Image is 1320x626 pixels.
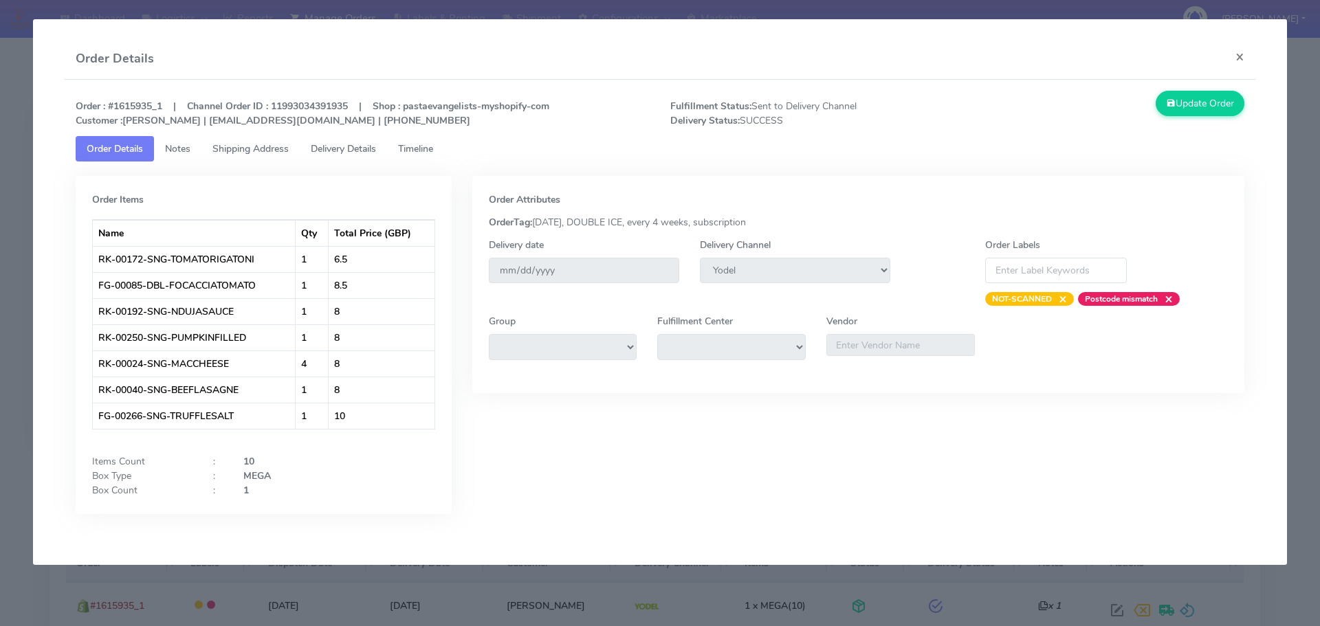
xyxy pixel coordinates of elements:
span: Delivery Details [311,142,376,155]
td: 6.5 [329,246,434,272]
strong: 10 [243,455,254,468]
strong: Delivery Status: [670,114,740,127]
td: RK-00024-SNG-MACCHEESE [93,350,296,377]
div: Items Count [82,454,203,469]
td: 10 [329,403,434,429]
td: FG-00085-DBL-FOCACCIATOMATO [93,272,296,298]
label: Order Labels [985,238,1040,252]
strong: 1 [243,484,249,497]
span: Notes [165,142,190,155]
input: Enter Label Keywords [985,258,1127,283]
span: Sent to Delivery Channel SUCCESS [660,99,958,128]
strong: MEGA [243,469,271,482]
span: Order Details [87,142,143,155]
td: RK-00040-SNG-BEEFLASAGNE [93,377,296,403]
label: Delivery date [489,238,544,252]
div: [DATE], DOUBLE ICE, every 4 weeks, subscription [478,215,1239,230]
td: 8 [329,298,434,324]
td: 8 [329,377,434,403]
td: RK-00250-SNG-PUMPKINFILLED [93,324,296,350]
ul: Tabs [76,136,1245,161]
strong: Order : #1615935_1 | Channel Order ID : 11993034391935 | Shop : pastaevangelists-myshopify-com [P... [76,100,549,127]
td: 1 [296,377,329,403]
td: 1 [296,272,329,298]
strong: Fulfillment Status: [670,100,751,113]
td: RK-00172-SNG-TOMATORIGATONI [93,246,296,272]
label: Delivery Channel [700,238,771,252]
div: : [203,483,233,498]
label: Group [489,314,516,328]
div: : [203,469,233,483]
label: Vendor [826,314,857,328]
strong: Order Items [92,193,144,206]
td: 8.5 [329,272,434,298]
td: 1 [296,246,329,272]
td: 1 [296,298,329,324]
input: Enter Vendor Name [826,334,975,356]
label: Fulfillment Center [657,314,733,328]
span: × [1158,292,1173,306]
span: × [1052,292,1067,306]
th: Qty [296,220,329,246]
strong: NOT-SCANNED [992,293,1052,304]
button: Update Order [1156,91,1245,116]
button: Close [1224,38,1255,75]
div: : [203,454,233,469]
td: FG-00266-SNG-TRUFFLESALT [93,403,296,429]
th: Total Price (GBP) [329,220,434,246]
div: Box Type [82,469,203,483]
td: 4 [296,350,329,377]
div: Box Count [82,483,203,498]
td: 8 [329,324,434,350]
td: RK-00192-SNG-NDUJASAUCE [93,298,296,324]
th: Name [93,220,296,246]
td: 8 [329,350,434,377]
strong: Order Attributes [489,193,560,206]
td: 1 [296,403,329,429]
span: Timeline [398,142,433,155]
strong: Customer : [76,114,122,127]
td: 1 [296,324,329,350]
strong: OrderTag: [489,216,532,229]
h4: Order Details [76,49,154,68]
strong: Postcode mismatch [1085,293,1158,304]
span: Shipping Address [212,142,289,155]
